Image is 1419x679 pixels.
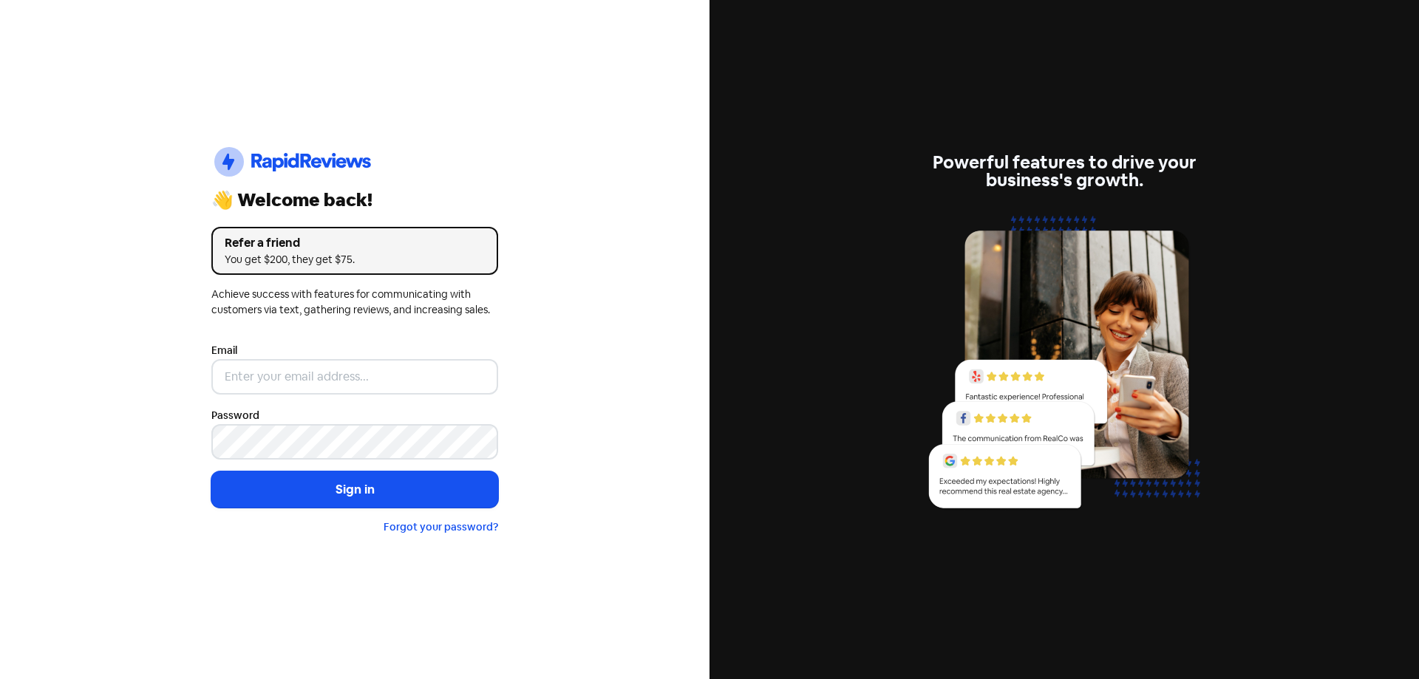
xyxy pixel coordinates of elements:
[211,343,237,358] label: Email
[211,359,498,395] input: Enter your email address...
[921,207,1208,525] img: reviews
[211,191,498,209] div: 👋 Welcome back!
[211,287,498,318] div: Achieve success with features for communicating with customers via text, gathering reviews, and i...
[384,520,498,533] a: Forgot your password?
[225,252,485,267] div: You get $200, they get $75.
[921,154,1208,189] div: Powerful features to drive your business's growth.
[211,408,259,423] label: Password
[211,471,498,508] button: Sign in
[225,234,485,252] div: Refer a friend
